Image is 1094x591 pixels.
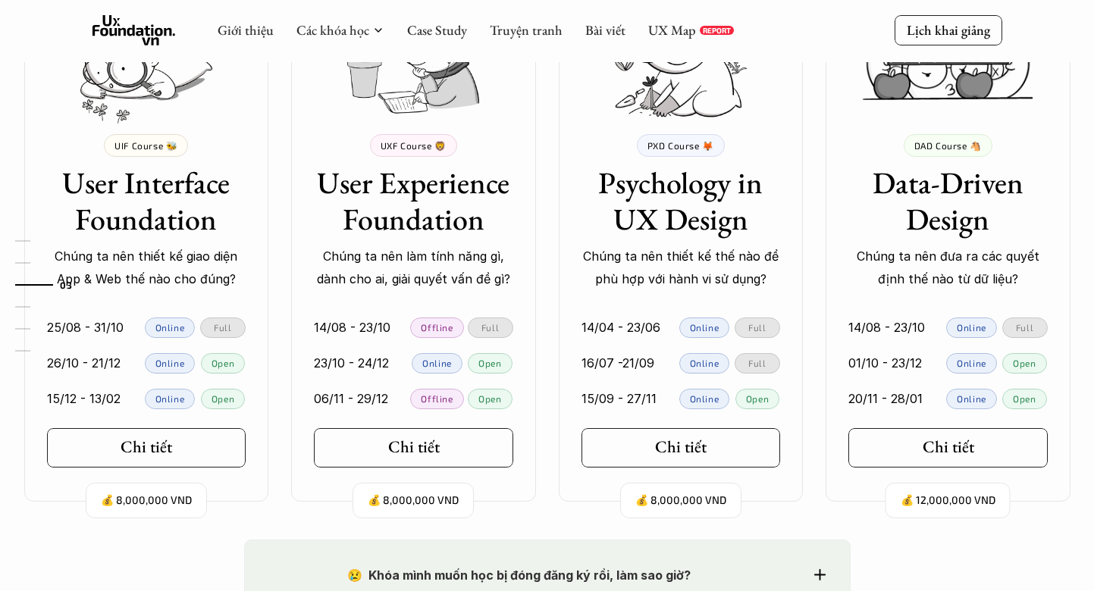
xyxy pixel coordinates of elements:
strong: 😢 Khóa mình muốn học bị đóng đăng ký rồi, làm sao giờ? [347,568,691,583]
h3: Psychology in UX Design [581,164,781,237]
p: Open [478,358,501,368]
p: Online [957,393,986,404]
h5: Chi tiết [923,437,974,457]
p: Full [481,322,499,333]
a: Case Study [407,21,467,39]
a: Bài viết [585,21,625,39]
p: Online [155,322,185,333]
p: Open [746,393,769,404]
h5: Chi tiết [388,437,440,457]
p: Chúng ta nên thiết kế thế nào để phù hợp với hành vi sử dụng? [581,245,781,291]
p: PXD Course 🦊 [647,140,714,151]
p: REPORT [703,26,731,35]
p: 01/10 - 23/12 [848,352,922,374]
p: Online [957,358,986,368]
p: Online [155,393,185,404]
p: Chúng ta nên làm tính năng gì, dành cho ai, giải quyết vấn đề gì? [314,245,513,291]
p: Offline [421,393,453,404]
h3: User Experience Foundation [314,164,513,237]
p: Online [957,322,986,333]
p: Online [422,358,452,368]
p: Full [748,358,766,368]
p: Full [748,322,766,333]
p: 💰 12,000,000 VND [901,490,995,511]
p: 14/04 - 23/06 [581,316,660,339]
p: Open [1013,358,1036,368]
p: 💰 8,000,000 VND [368,490,459,511]
p: UXF Course 🦁 [381,140,447,151]
a: Chi tiết [848,428,1048,467]
a: 03 [15,276,87,294]
p: Open [212,393,234,404]
p: Online [690,358,719,368]
p: 23/10 - 24/12 [314,352,389,374]
p: Online [690,322,719,333]
p: 14/08 - 23/10 [314,316,390,339]
p: DAD Course 🐴 [914,140,982,151]
p: 16/07 -21/09 [581,352,654,374]
p: Online [690,393,719,404]
p: 14/08 - 23/10 [848,316,925,339]
a: Lịch khai giảng [895,15,1002,45]
a: Giới thiệu [218,21,274,39]
p: Full [1016,322,1033,333]
a: Các khóa học [296,21,369,39]
strong: 03 [60,279,72,289]
p: Full [214,322,231,333]
p: 💰 8,000,000 VND [101,490,192,511]
p: 20/11 - 28/01 [848,387,923,410]
a: Chi tiết [581,428,781,467]
p: 15/09 - 27/11 [581,387,657,410]
p: Open [1013,393,1036,404]
p: Chúng ta nên đưa ra các quyết định thế nào từ dữ liệu? [848,245,1048,291]
a: Chi tiết [314,428,513,467]
a: Truyện tranh [490,21,563,39]
p: Offline [421,322,453,333]
p: Lịch khai giảng [907,21,990,39]
p: 💰 8,000,000 VND [635,490,726,511]
p: Open [478,393,501,404]
p: Online [155,358,185,368]
h5: Chi tiết [655,437,707,457]
a: UX Map [648,21,696,39]
p: 06/11 - 29/12 [314,387,388,410]
h3: Data-Driven Design [848,164,1048,237]
p: Open [212,358,234,368]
